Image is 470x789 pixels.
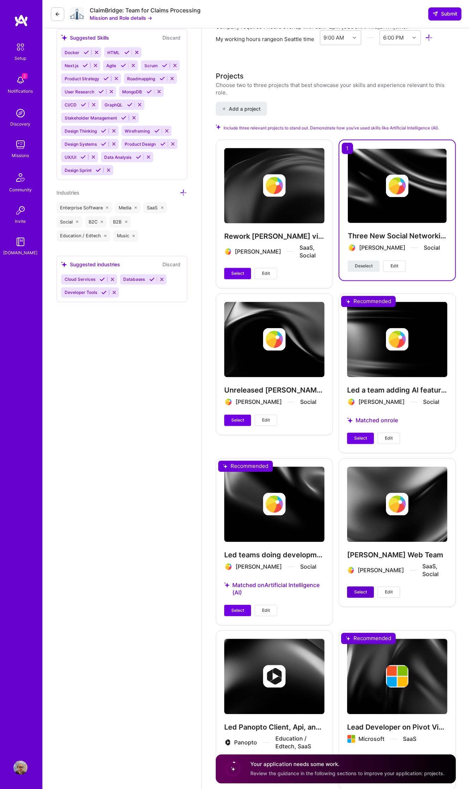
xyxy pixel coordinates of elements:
div: [PERSON_NAME] Social [359,244,440,252]
i: Accept [101,290,107,295]
span: Submit [433,10,457,17]
i: icon PlusBlack [222,107,226,111]
i: Accept [136,155,141,160]
button: Submit [428,7,462,20]
button: Select [347,433,374,444]
i: Accept [84,50,89,55]
span: CI/CD [65,102,77,108]
span: Deselect [355,263,373,269]
img: setup [13,40,28,54]
span: Include three relevant projects to stand out. Demonstrate how you’ve used skills like Artificial ... [224,124,439,131]
img: teamwork [13,138,28,152]
i: Reject [91,102,96,108]
i: Reject [172,63,178,68]
i: Accept [96,168,101,173]
span: Stakeholder Management [65,115,117,121]
i: Reject [134,50,139,55]
i: Check [216,124,221,129]
div: Setup [15,54,26,62]
i: Reject [93,63,98,68]
button: Edit [377,433,400,444]
span: Next.js [65,63,78,68]
img: User Avatar [13,761,28,775]
div: SaaS [143,202,167,214]
span: Add a project [222,105,261,112]
button: Edit [255,605,277,616]
div: B2C [85,216,107,228]
span: Edit [385,435,393,442]
span: Product Design [125,141,156,147]
i: Accept [154,128,160,134]
span: UX/UI [65,155,76,160]
i: Reject [94,50,99,55]
span: Developer Tools [65,290,97,295]
button: Discard [160,34,183,42]
div: Suggested Skills [61,34,109,41]
div: Enterprise Software [56,202,112,214]
div: Discovery [11,120,31,128]
div: Notifications [8,87,33,95]
i: icon HorizontalInLineDivider [367,34,375,42]
i: Reject [156,89,162,94]
img: Invite [13,203,28,217]
i: Accept [81,155,86,160]
i: Accept [99,89,104,94]
span: Data Analysis [105,155,132,160]
div: Education / Edtech [56,231,111,242]
i: Reject [111,141,117,147]
div: 6:00 PM [383,34,404,41]
i: Reject [111,128,117,134]
i: Accept [121,63,126,68]
span: Scrum [144,63,158,68]
span: 6am - 2pm [315,23,340,30]
i: Accept [103,76,109,81]
i: Reject [169,76,175,81]
i: icon Close [76,221,79,224]
i: Accept [149,277,155,282]
button: Edit [383,261,406,272]
div: ClaimBridge: Team for Claims Processing [90,7,201,14]
span: Design Systems [65,141,97,147]
button: Edit [377,587,400,598]
i: Accept [162,63,167,68]
div: Missions [12,152,29,159]
img: discovery [13,106,28,120]
div: Music [113,231,139,242]
i: Reject [91,155,96,160]
button: Discard [160,261,183,269]
span: Product Strategy [65,76,99,81]
i: Reject [131,63,136,68]
span: Edit [262,608,270,614]
i: Accept [160,76,165,81]
button: Mission and Role details → [90,14,152,22]
img: Company logo [348,244,356,252]
span: Select [231,608,244,614]
div: Community [9,186,32,193]
i: Accept [100,277,105,282]
i: Accept [127,102,132,108]
i: Reject [109,89,114,94]
i: icon LeftArrowDark [55,11,60,17]
a: User Avatar [12,761,29,775]
div: My working hours range on Seattle time [216,35,314,43]
div: Projects [216,71,244,81]
span: Design Sprint [65,168,91,173]
div: Invite [15,217,26,225]
img: Company logo [386,175,409,197]
span: Agile [107,63,117,68]
span: Industries [56,190,79,196]
span: Design Thinking [65,128,97,134]
span: Review the guidance in the following sections to improve your application: projects. [250,770,445,776]
button: Add a project [216,102,267,116]
i: icon Close [101,221,103,224]
span: Select [231,271,244,277]
div: Suggested industries [61,261,120,268]
i: icon Close [132,235,135,238]
span: HTML [108,50,120,55]
span: Cloud Services [65,277,95,282]
span: Edit [385,589,393,596]
span: Select [354,435,367,442]
span: Wireframing [125,128,150,134]
div: 9:00 AM [324,34,344,41]
i: Reject [112,290,117,295]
